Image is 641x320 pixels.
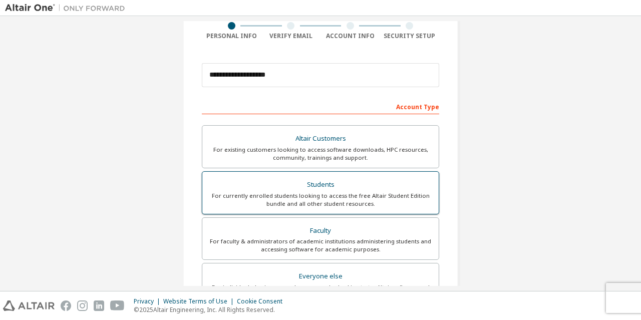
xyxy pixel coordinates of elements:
div: For currently enrolled students looking to access the free Altair Student Edition bundle and all ... [208,192,433,208]
div: Account Info [320,32,380,40]
div: Website Terms of Use [163,297,237,305]
div: For faculty & administrators of academic institutions administering students and accessing softwa... [208,237,433,253]
div: Personal Info [202,32,261,40]
div: Students [208,178,433,192]
img: instagram.svg [77,300,88,311]
div: Altair Customers [208,132,433,146]
img: youtube.svg [110,300,125,311]
div: Cookie Consent [237,297,288,305]
div: Faculty [208,224,433,238]
img: linkedin.svg [94,300,104,311]
div: Security Setup [380,32,440,40]
div: Verify Email [261,32,321,40]
div: For existing customers looking to access software downloads, HPC resources, community, trainings ... [208,146,433,162]
img: Altair One [5,3,130,13]
p: © 2025 Altair Engineering, Inc. All Rights Reserved. [134,305,288,314]
div: Account Type [202,98,439,114]
div: Privacy [134,297,163,305]
div: Everyone else [208,269,433,283]
img: facebook.svg [61,300,71,311]
div: For individuals, businesses and everyone else looking to try Altair software and explore our prod... [208,283,433,299]
img: altair_logo.svg [3,300,55,311]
